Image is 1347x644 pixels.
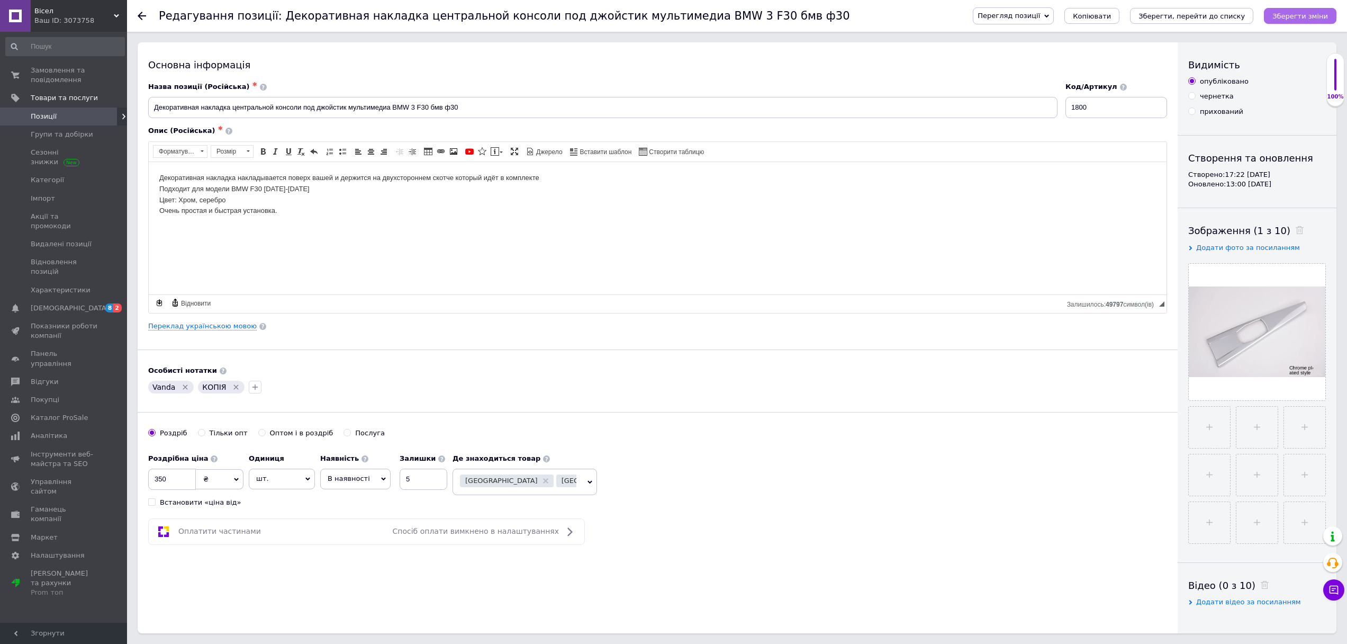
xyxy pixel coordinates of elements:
svg: Видалити мітку [181,383,189,391]
a: Вставити шаблон [568,146,634,157]
div: Створення та оновлення [1188,151,1326,165]
button: Зберегти зміни [1264,8,1336,24]
b: Одиниця [249,454,284,462]
input: Наприклад, H&M жіноча сукня зелена 38 розмір вечірня максі з блискітками [148,97,1057,118]
div: Тільки опт [210,428,248,438]
b: Особисті нотатки [148,366,217,374]
svg: Видалити мітку [232,383,240,391]
span: Назва позиції (Російська) [148,83,250,91]
span: Імпорт [31,194,55,203]
span: Маркет [31,533,58,542]
input: 0 [148,469,196,490]
span: Форматування [153,146,197,157]
div: 100% [1327,93,1344,101]
a: Видалити форматування [295,146,307,157]
span: 8 [105,303,114,312]
span: Категорії [31,175,64,185]
span: Спосіб оплати вимкнено в налаштуваннях [393,527,559,535]
span: Показники роботи компанії [31,321,98,341]
span: Джерело [535,148,563,157]
span: Додати відео за посиланням [1196,598,1301,606]
span: Позиції [31,112,57,121]
span: Код/Артикул [1065,83,1117,91]
span: Розмір [211,146,243,157]
span: Перегляд позиції [978,12,1040,20]
span: КОПІЯ [202,383,226,391]
div: Оновлено: 13:00 [DATE] [1188,180,1326,189]
span: 2 [113,303,122,312]
span: Покупці [31,395,59,405]
div: Роздріб [160,428,187,438]
a: Збільшити відступ [406,146,418,157]
div: Основна інформація [148,58,1167,71]
span: [GEOGRAPHIC_DATA] [562,477,634,484]
span: ✱ [252,81,257,88]
span: Відновити [179,299,211,308]
span: Видалені позиції [31,239,92,249]
a: Курсив (⌘+I) [270,146,282,157]
span: Характеристики [31,285,91,295]
span: Інструменти веб-майстра та SEO [31,450,98,469]
a: По центру [365,146,377,157]
a: Вставити/Редагувати посилання (⌘+L) [435,146,447,157]
a: Джерело [525,146,564,157]
a: Зображення [448,146,459,157]
span: ✱ [218,125,223,132]
span: Потягніть для зміни розмірів [1159,301,1164,307]
span: [DEMOGRAPHIC_DATA] [31,303,109,313]
span: Vanda [152,383,175,391]
i: Зберегти, перейти до списку [1138,12,1245,20]
span: Відгуки [31,377,58,387]
input: - [400,469,447,490]
span: [PERSON_NAME] та рахунки [31,569,98,598]
a: По лівому краю [352,146,364,157]
a: Вставити/видалити нумерований список [324,146,336,157]
b: Де знаходиться товар [453,454,540,462]
div: Prom топ [31,588,98,597]
span: Сезонні знижки [31,148,98,167]
a: Вставити іконку [476,146,488,157]
div: 100% Якість заповнення [1326,53,1344,106]
div: Видимість [1188,58,1326,71]
span: 49797 [1106,301,1123,308]
span: [GEOGRAPHIC_DATA] [465,477,538,484]
button: Зберегти, перейти до списку [1130,8,1253,24]
b: Наявність [320,454,359,462]
span: Опис (Російська) [148,127,215,135]
i: Зберегти зміни [1272,12,1328,20]
span: Оплатити частинами [178,527,261,535]
span: Панель управління [31,349,98,368]
a: Розмір [211,145,254,158]
span: Групи та добірки [31,130,93,139]
a: Вставити/видалити маркований список [337,146,348,157]
span: Каталог ProSale [31,413,88,423]
div: Кiлькiсть символiв [1067,298,1159,308]
span: Відео (0 з 10) [1188,580,1255,591]
div: Повернутися назад [138,12,146,20]
button: Копіювати [1064,8,1119,24]
a: По правому краю [378,146,390,157]
span: Вісел [34,6,114,16]
a: Максимізувати [509,146,520,157]
div: Послуга [355,428,385,438]
span: Додати фото за посиланням [1196,244,1300,252]
h1: Редагування позиції: Декоративная накладка центральной консоли под джойстик мультимедиа BMW 3 F30... [159,10,850,22]
span: Вставити шаблон [578,148,632,157]
span: Товари та послуги [31,93,98,103]
div: Ваш ID: 3073758 [34,16,127,25]
span: В наявності [328,475,370,482]
span: Гаманець компанії [31,505,98,524]
span: Створити таблицю [647,148,704,157]
input: Пошук [5,37,125,56]
iframe: Редактор, D55374FF-F4D9-4663-ABD7-E65156F129FE [149,162,1167,294]
span: Налаштування [31,551,85,560]
span: ₴ [203,475,209,483]
a: Підкреслений (⌘+U) [283,146,294,157]
span: шт. [249,469,315,489]
span: Копіювати [1073,12,1111,20]
a: Відновити [169,297,212,309]
a: Повернути (⌘+Z) [308,146,320,157]
div: Встановити «ціна від» [160,498,241,507]
span: Акції та промокоди [31,212,98,231]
